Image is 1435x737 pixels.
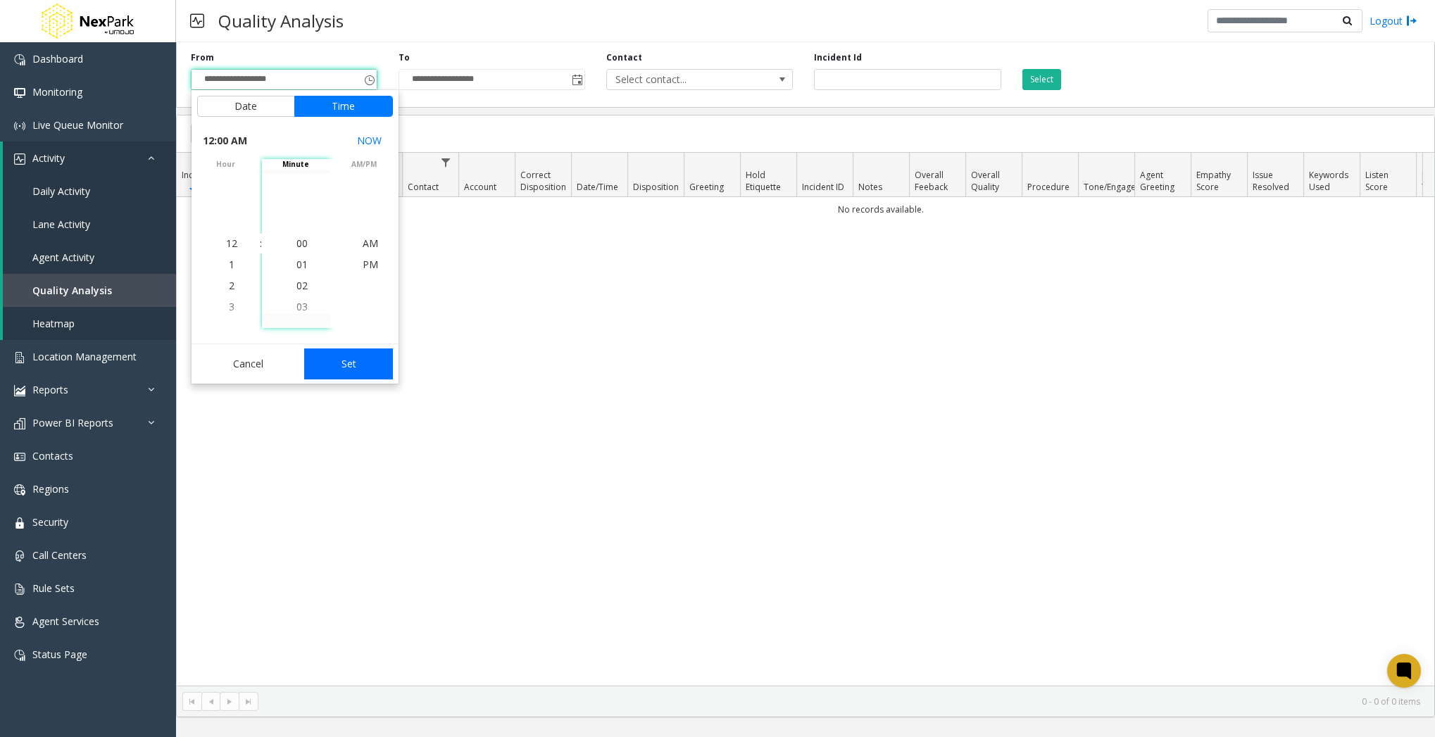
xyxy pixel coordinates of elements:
div: : [260,237,262,251]
span: Security [32,515,68,529]
th: Overall Quality [965,153,1022,197]
span: 1 [229,258,234,271]
span: AM/PM [330,159,399,170]
span: Lane Activity [32,218,90,231]
span: Reports [32,383,68,396]
span: 3 [229,300,234,313]
img: 'icon' [14,385,25,396]
span: 03 [296,300,308,313]
span: hour [192,159,260,170]
span: Contact [408,181,439,193]
label: Incident Id [814,51,862,64]
button: Date tab [197,96,295,117]
span: PM [363,258,378,271]
th: Keywords Used [1303,153,1360,197]
a: Lane Activity [3,208,176,241]
label: From [191,51,214,64]
span: Select contact... [607,70,756,89]
th: Date/Time [571,153,627,197]
img: 'icon' [14,617,25,628]
img: 'icon' [14,484,25,496]
button: Set [304,348,393,379]
span: 00 [296,237,308,250]
span: 01 [296,258,308,271]
img: 'icon' [14,120,25,132]
img: 'icon' [14,550,25,562]
span: Location Management [32,350,137,363]
span: Live Queue Monitor [32,118,123,132]
kendo-pager-info: 0 - 0 of 0 items [267,695,1420,707]
th: Issue Resolved [1247,153,1303,197]
label: Contact [606,51,642,64]
span: Heatmap [32,317,75,330]
th: Disposition [627,153,684,197]
span: Call Centers [32,548,87,562]
img: 'icon' [14,584,25,595]
span: Monitoring [32,85,82,99]
img: 'icon' [14,451,25,462]
a: Daily Activity [3,175,176,208]
th: Incident ID [796,153,853,197]
span: Toggle popup [361,70,377,89]
span: Daily Activity [32,184,90,198]
span: Toggle popup [569,70,584,89]
img: 'icon' [14,418,25,429]
button: Cancel [197,348,301,379]
a: Contact Filter Menu [437,153,456,172]
span: minute [262,159,330,170]
span: Dashboard [32,52,83,65]
th: Overall Feeback [909,153,965,197]
span: Rule Sets [32,581,75,595]
a: Agent Activity [3,241,176,274]
button: Select now [351,128,387,153]
a: Quality Analysis [3,274,176,307]
img: 'icon' [14,153,25,165]
span: Agent Services [32,615,99,628]
span: 12:00 AM [203,131,247,151]
th: Hold Etiquette [740,153,796,197]
img: 'icon' [14,517,25,529]
span: Contacts [32,449,73,462]
button: Select [1022,69,1061,90]
button: Time tab [294,96,393,117]
span: 02 [296,279,308,292]
label: To [399,51,410,64]
th: Procedure [1022,153,1078,197]
a: Heatmap [3,307,176,340]
span: Status Page [32,648,87,661]
img: logout [1406,13,1417,28]
th: Empathy Score [1191,153,1247,197]
th: Listen Score [1360,153,1416,197]
th: Correct Disposition [515,153,571,197]
a: Activity [3,141,176,175]
a: Logout [1370,13,1417,28]
div: Data table [177,153,1434,686]
span: Regions [32,482,69,496]
span: Sortable [187,182,198,193]
th: Notes [853,153,909,197]
img: 'icon' [14,87,25,99]
th: Greeting [684,153,740,197]
img: 'icon' [14,650,25,661]
span: Incident ID [182,169,224,181]
span: 12 [226,237,237,250]
span: AM [363,237,378,250]
img: 'icon' [14,54,25,65]
th: Account [458,153,515,197]
span: Power BI Reports [32,416,113,429]
h3: Quality Analysis [211,4,351,38]
img: pageIcon [190,4,204,38]
img: 'icon' [14,352,25,363]
span: Activity [32,151,65,165]
span: Quality Analysis [32,284,112,297]
span: 2 [229,279,234,292]
th: Tone/Engagement [1078,153,1134,197]
th: Agent Greeting [1134,153,1191,197]
span: Agent Activity [32,251,94,264]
